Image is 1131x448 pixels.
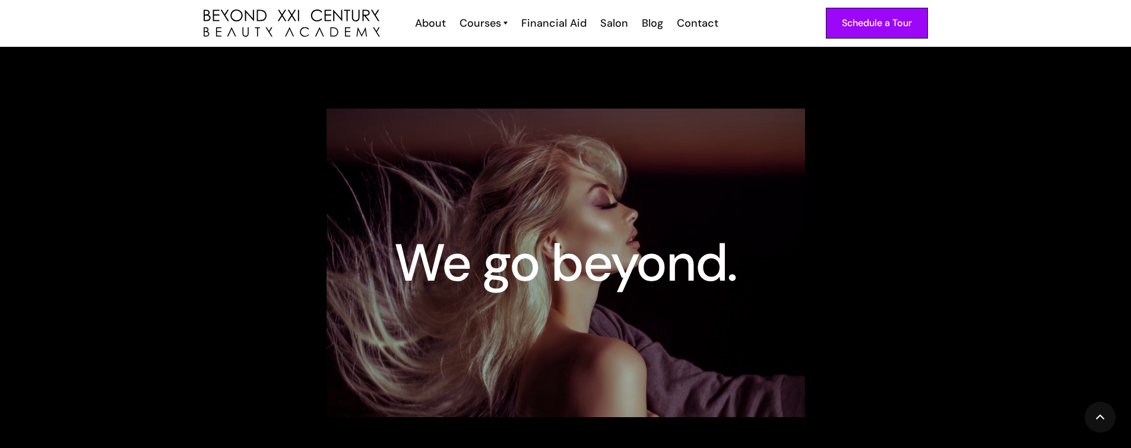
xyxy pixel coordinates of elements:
[842,15,912,31] div: Schedule a Tour
[327,109,805,417] img: purple beauty school student
[677,15,718,31] div: Contact
[394,242,737,284] h1: We go beyond.
[521,15,587,31] div: Financial Aid
[826,8,928,39] a: Schedule a Tour
[514,15,593,31] a: Financial Aid
[407,15,452,31] a: About
[204,9,380,37] img: beyond 21st century beauty academy logo
[634,15,669,31] a: Blog
[460,15,501,31] div: Courses
[642,15,663,31] div: Blog
[460,15,508,31] a: Courses
[600,15,628,31] div: Salon
[669,15,724,31] a: Contact
[415,15,446,31] div: About
[593,15,634,31] a: Salon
